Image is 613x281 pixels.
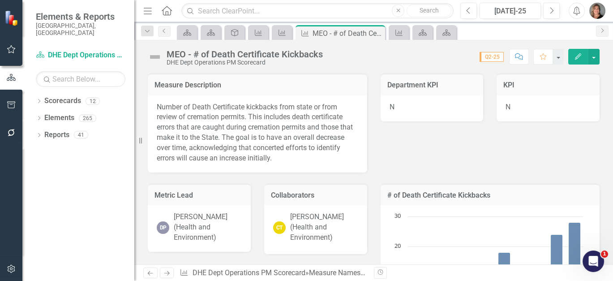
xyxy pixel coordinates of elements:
iframe: Intercom live chat [583,251,604,272]
span: Q2-25 [480,52,504,62]
h3: KPI [503,81,593,89]
a: Elements [44,113,74,123]
h3: Collaborators [271,191,360,199]
button: [DATE]-25 [480,3,541,19]
text: 30 [394,212,401,220]
div: DHE Dept Operations PM Scorecard [167,59,323,66]
span: N [506,103,510,111]
span: Elements & Reports [36,11,125,22]
div: CT [273,221,286,234]
a: DHE Dept Operations PM Scorecard [193,268,305,277]
a: DHE Dept Operations PM Scorecard [36,50,125,61]
div: [PERSON_NAME] (Health and Environment) [174,212,242,243]
img: ClearPoint Strategy [4,10,20,26]
div: 265 [79,114,96,122]
text: 20 [394,242,401,250]
div: [DATE]-25 [483,6,538,17]
div: [PERSON_NAME] (Health and Environment) [290,212,358,243]
img: Debra Kellison [589,3,605,19]
span: Search [420,7,439,14]
a: Scorecards [44,96,81,106]
div: 41 [74,131,88,139]
h3: Department KPI [387,81,477,89]
input: Search ClearPoint... [181,3,454,19]
h3: Measure Description [154,81,360,89]
h3: # of Death Certificate Kickbacks [387,191,593,199]
a: Reports [44,130,69,140]
button: Search [407,4,451,17]
div: DP [157,221,169,234]
span: 1 [601,251,608,258]
input: Search Below... [36,71,125,87]
span: Number of Death Certificate kickbacks from state or from review of cremation permits. This includ... [157,103,353,162]
div: MEO - # of Death Certificate Kickbacks [167,49,323,59]
img: Not Defined [148,50,162,64]
div: » » [180,268,367,278]
small: [GEOGRAPHIC_DATA], [GEOGRAPHIC_DATA] [36,22,125,37]
div: 12 [86,97,100,105]
h3: Metric Lead [154,191,244,199]
span: N [390,103,394,111]
div: MEO - # of Death Certificate Kickbacks [313,28,383,39]
a: Measure Names [309,268,365,277]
